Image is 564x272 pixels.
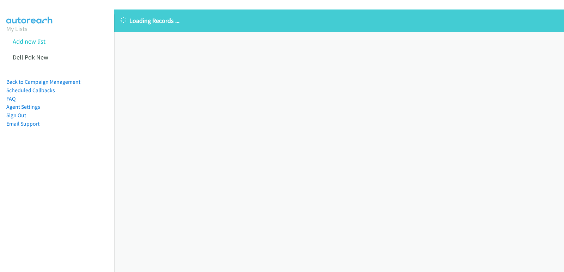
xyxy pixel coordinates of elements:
p: Loading Records ... [121,16,558,25]
a: Sign Out [6,112,26,119]
a: Dell Pdk New [13,53,48,61]
a: Scheduled Callbacks [6,87,55,94]
a: Agent Settings [6,103,40,110]
a: My Lists [6,25,27,33]
a: FAQ [6,95,16,102]
a: Add new list [13,37,45,45]
a: Back to Campaign Management [6,78,80,85]
a: Email Support [6,120,39,127]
